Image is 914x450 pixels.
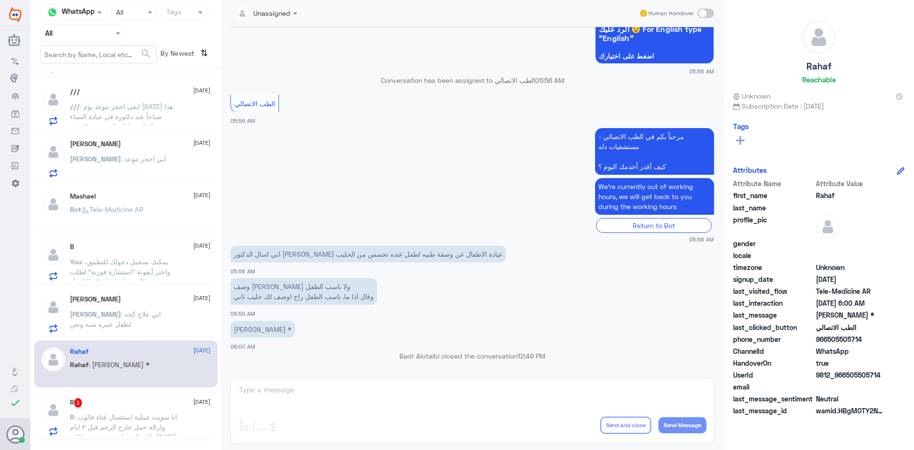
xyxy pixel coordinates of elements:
button: search [140,46,152,62]
span: : ابي احجز موعد [121,155,166,163]
button: Send Message [658,417,706,433]
p: 12/9/2025, 5:58 AM [230,246,506,262]
img: defaultAdmin.png [41,192,65,216]
i: check [10,397,21,409]
span: [DATE] [193,241,210,250]
h5: /// [70,88,80,96]
span: 2025-09-12T03:00:40.241Z [816,298,885,308]
div: Return to Bot [596,218,712,233]
img: defaultAdmin.png [41,348,65,371]
img: Widebot Logo [9,7,21,22]
span: Subscription Date : [DATE] [733,101,904,111]
span: ChannelId [733,346,814,356]
img: whatsapp.png [45,5,60,20]
span: null [816,250,885,260]
span: 05:56 AM [535,76,564,84]
span: [DATE] [193,294,210,302]
span: 05:59 AM [230,310,255,317]
span: null [816,382,885,392]
span: Human Handover [648,9,694,18]
span: 12:49 PM [517,352,545,360]
img: defaultAdmin.png [816,215,840,239]
span: Unknown [733,91,770,101]
span: locale [733,250,814,260]
span: [DATE] [193,398,210,406]
span: You [70,258,81,266]
span: 05:56 AM [689,67,714,75]
span: Attribute Name [733,179,814,189]
h5: Mashael [70,192,96,200]
h6: Attributes [733,166,767,174]
h5: Rahaf [806,61,832,72]
span: true [816,358,885,368]
img: defaultAdmin.png [41,88,65,111]
span: : [PERSON_NAME] * [89,360,150,369]
span: 966505505714 [816,334,885,344]
span: Attribute Value [816,179,885,189]
span: [PERSON_NAME] [70,310,121,318]
h6: Tags [733,122,749,130]
img: defaultAdmin.png [41,140,65,164]
span: profile_pic [733,215,814,237]
span: last_interaction [733,298,814,308]
button: Avatar [6,425,24,443]
span: : يمكنك تسجيل دخولك للتطبيق، واختر أيقونة "استشارة فورية" لطلب صرف الأدوية، أو إجراء التحاليل، أو... [70,258,170,296]
p: Conversation has been assigned to الطب الاتصالي [230,75,714,85]
span: الطب الاتصالي [235,100,275,108]
span: Tele-Medicine AR [816,286,885,296]
span: 05:56 AM [689,235,714,243]
span: 0 [816,394,885,404]
img: defaultAdmin.png [41,398,65,422]
img: defaultAdmin.png [41,295,65,319]
span: signup_date [733,274,814,284]
i: ⇅ [200,45,208,61]
span: last_name [733,203,814,213]
span: last_message_sentiment [733,394,814,404]
span: [DATE] [193,346,210,355]
span: 2 [816,346,885,356]
span: Unknown [816,262,885,272]
h6: Reachable [802,75,836,84]
span: email [733,382,814,392]
span: timezone [733,262,814,272]
img: defaultAdmin.png [803,21,835,53]
span: الطب الاتصالي [816,322,885,332]
span: last_message_id [733,406,814,416]
span: 3 [74,398,82,408]
button: Send and close [600,417,651,434]
h5: R [70,398,82,408]
span: Bot [70,205,81,213]
p: 12/9/2025, 5:59 AM [230,278,377,305]
span: Rahaf [816,190,885,200]
span: null [816,239,885,249]
div: Tags [165,7,181,19]
span: 06:00 AM [230,343,255,350]
span: اضغط على اختيارك [599,52,710,60]
span: Rahaf [70,360,89,369]
p: 12/9/2025, 6:00 AM [230,321,295,338]
span: 05:56 AM [230,118,255,124]
span: last_clicked_button [733,322,814,332]
h5: B [70,243,74,251]
span: last_message [733,310,814,320]
span: last_visited_flow [733,286,814,296]
span: By Newest [157,45,197,64]
span: 05:58 AM [230,268,255,274]
span: search [140,48,152,60]
span: gender [733,239,814,249]
span: R [70,413,74,421]
span: /// [70,102,80,110]
span: wamid.HBgMOTY2NTA1NTA1NzE0FQIAEhgUM0E1ODUyM0NGQzI5M0NGMDZEREYA [816,406,885,416]
h5: Rahaf [70,348,89,356]
span: [PERSON_NAME] [70,155,121,163]
span: الدكتور محمد شاهين * [816,310,885,320]
p: Badr Alotaibi closed the conversation [230,351,714,361]
span: [DATE] [193,139,210,147]
span: phone_number [733,334,814,344]
h5: Sara [70,295,121,303]
span: [DATE] [193,191,210,200]
span: first_name [733,190,814,200]
img: defaultAdmin.png [41,243,65,267]
span: UserId [733,370,814,380]
p: 12/9/2025, 5:56 AM [595,128,714,175]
